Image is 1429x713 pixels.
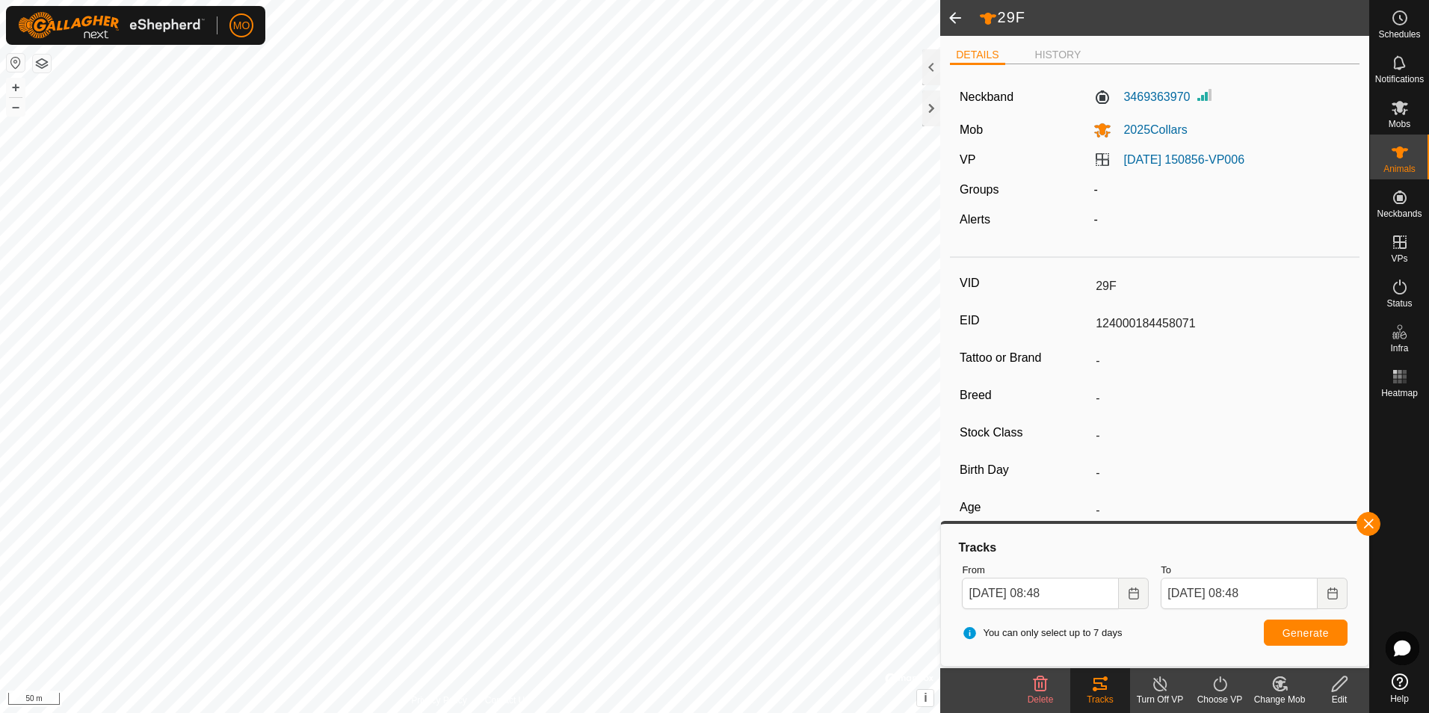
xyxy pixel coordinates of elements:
span: Neckbands [1377,209,1422,218]
a: Privacy Policy [411,694,467,707]
span: i [924,691,927,704]
div: Turn Off VP [1130,693,1190,706]
span: Generate [1283,627,1329,639]
button: Reset Map [7,54,25,72]
span: Help [1390,694,1409,703]
button: Generate [1264,620,1348,646]
button: i [917,690,933,706]
div: Tracks [1070,693,1130,706]
label: Stock Class [960,423,1090,442]
div: - [1087,181,1356,199]
label: EID [960,311,1090,330]
label: Birth Day [960,460,1090,480]
span: Delete [1028,694,1054,705]
label: Alerts [960,213,990,226]
button: – [7,98,25,116]
a: Help [1370,667,1429,709]
label: Tattoo or Brand [960,348,1090,368]
li: HISTORY [1029,47,1087,63]
div: Choose VP [1190,693,1250,706]
label: VP [960,153,975,166]
span: Mobs [1389,120,1410,129]
button: + [7,78,25,96]
img: Gallagher Logo [18,12,205,39]
li: DETAILS [950,47,1004,65]
span: VPs [1391,254,1407,263]
div: Change Mob [1250,693,1309,706]
a: [DATE] 150856-VP006 [1123,153,1244,166]
button: Choose Date [1318,578,1348,609]
label: 3469363970 [1093,88,1190,106]
span: Infra [1390,344,1408,353]
label: Age [960,498,1090,517]
span: Notifications [1375,75,1424,84]
h2: 29F [979,8,1369,28]
span: Heatmap [1381,389,1418,398]
span: Animals [1383,164,1416,173]
label: Breed [960,386,1090,405]
label: Groups [960,183,999,196]
label: Mob [960,123,983,136]
a: Contact Us [485,694,529,707]
button: Map Layers [33,55,51,72]
img: Signal strength [1196,86,1214,104]
span: 2025Collars [1111,123,1187,136]
label: To [1161,563,1348,578]
span: You can only select up to 7 days [962,626,1122,641]
button: Choose Date [1119,578,1149,609]
label: VID [960,274,1090,293]
div: - [1087,211,1356,229]
div: Tracks [956,539,1354,557]
span: Status [1386,299,1412,308]
label: Neckband [960,88,1013,106]
span: MO [233,18,250,34]
label: From [962,563,1149,578]
span: Schedules [1378,30,1420,39]
div: Edit [1309,693,1369,706]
